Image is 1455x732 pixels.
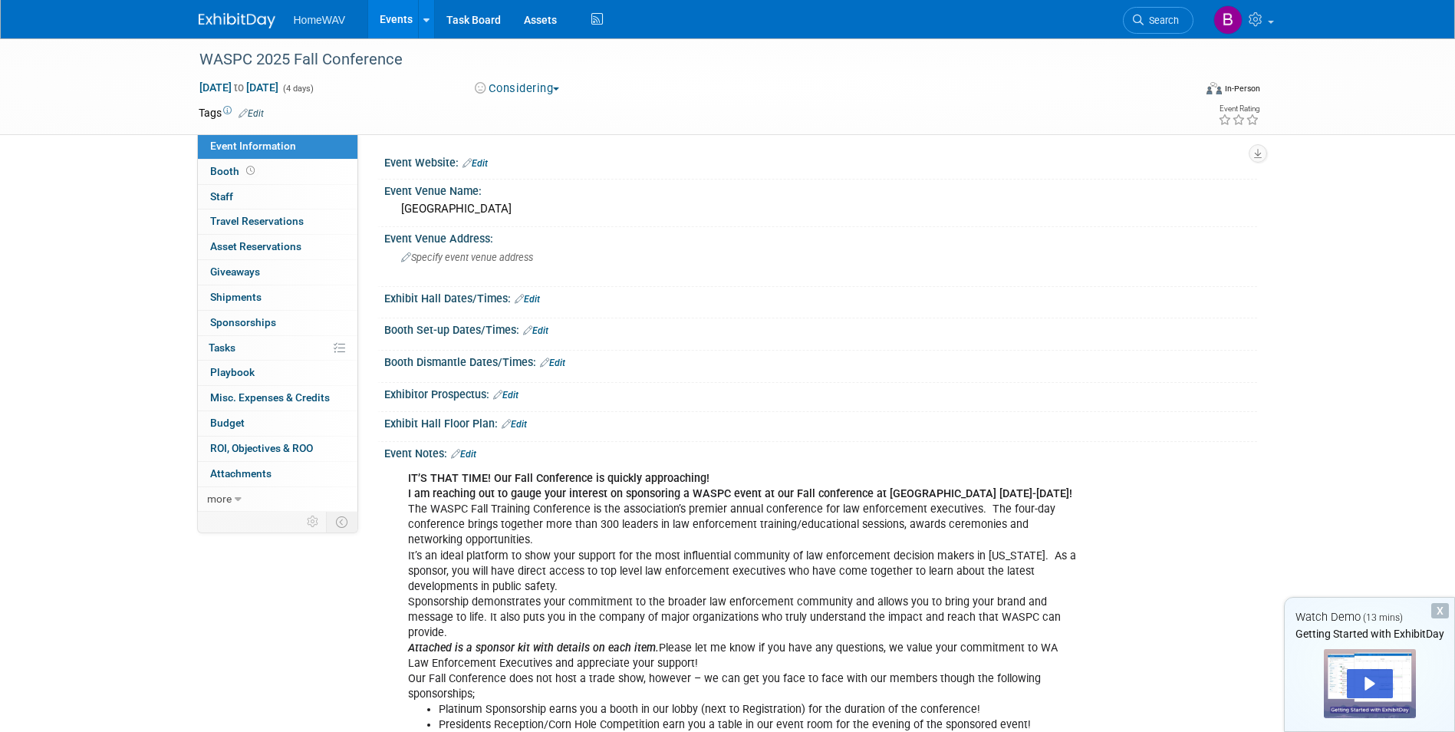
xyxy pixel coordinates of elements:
[210,215,304,227] span: Travel Reservations
[408,641,659,655] i: Attached is a sponsor kit with details on each item.
[439,702,1079,717] li: Platinum Sponsorship earns you a booth in our lobby (next to Registration) for the duration of th...
[300,512,327,532] td: Personalize Event Tab Strip
[1213,5,1243,35] img: Brian Owens
[198,411,357,436] a: Budget
[1431,603,1449,618] div: Dismiss
[198,437,357,461] a: ROI, Objectives & ROO
[1285,626,1454,641] div: Getting Started with ExhibitDay
[210,391,330,404] span: Misc. Expenses & Credits
[326,512,357,532] td: Toggle Event Tabs
[198,386,357,411] a: Misc. Expenses & Credits
[243,165,258,176] span: Booth not reserved yet
[210,417,245,429] span: Budget
[384,318,1257,338] div: Booth Set-up Dates/Times:
[1218,105,1259,113] div: Event Rating
[401,252,533,263] span: Specify event venue address
[281,84,314,94] span: (4 days)
[199,105,264,120] td: Tags
[384,442,1257,462] div: Event Notes:
[209,341,235,354] span: Tasks
[239,108,264,119] a: Edit
[198,462,357,486] a: Attachments
[396,197,1246,221] div: [GEOGRAPHIC_DATA]
[210,265,260,278] span: Giveaways
[1123,7,1193,34] a: Search
[451,449,476,460] a: Edit
[198,185,357,209] a: Staff
[384,227,1257,246] div: Event Venue Address:
[210,140,296,152] span: Event Information
[198,209,357,234] a: Travel Reservations
[502,419,527,430] a: Edit
[384,287,1257,307] div: Exhibit Hall Dates/Times:
[384,180,1257,199] div: Event Venue Name:
[1363,612,1403,623] span: (13 mins)
[1144,15,1179,26] span: Search
[1347,669,1393,698] div: Play
[210,291,262,303] span: Shipments
[1206,82,1222,94] img: Format-Inperson.png
[199,81,279,94] span: [DATE] [DATE]
[198,361,357,385] a: Playbook
[199,13,275,28] img: ExhibitDay
[1285,609,1454,625] div: Watch Demo
[198,134,357,159] a: Event Information
[384,412,1257,432] div: Exhibit Hall Floor Plan:
[198,160,357,184] a: Booth
[469,81,565,97] button: Considering
[198,285,357,310] a: Shipments
[384,151,1257,171] div: Event Website:
[210,366,255,378] span: Playbook
[408,487,1072,500] b: I am reaching out to gauge your interest on sponsoring a WASPC event at our Fall conference at [G...
[408,472,709,485] b: IT’S THAT TIME! Our Fall Conference is quickly approaching!
[207,493,232,505] span: more
[194,46,1170,74] div: WASPC 2025 Fall Conference
[523,325,548,336] a: Edit
[384,383,1257,403] div: Exhibitor Prospectus:
[232,81,246,94] span: to
[210,316,276,328] span: Sponsorships
[294,14,346,26] span: HomeWAV
[198,235,357,259] a: Asset Reservations
[198,311,357,335] a: Sponsorships
[210,442,313,454] span: ROI, Objectives & ROO
[198,487,357,512] a: more
[493,390,518,401] a: Edit
[210,240,301,252] span: Asset Reservations
[210,165,258,177] span: Booth
[198,260,357,285] a: Giveaways
[540,358,565,368] a: Edit
[1103,80,1261,103] div: Event Format
[515,294,540,305] a: Edit
[210,467,272,480] span: Attachments
[1224,83,1260,94] div: In-Person
[384,351,1257,371] div: Booth Dismantle Dates/Times:
[463,158,488,169] a: Edit
[198,336,357,361] a: Tasks
[210,190,233,203] span: Staff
